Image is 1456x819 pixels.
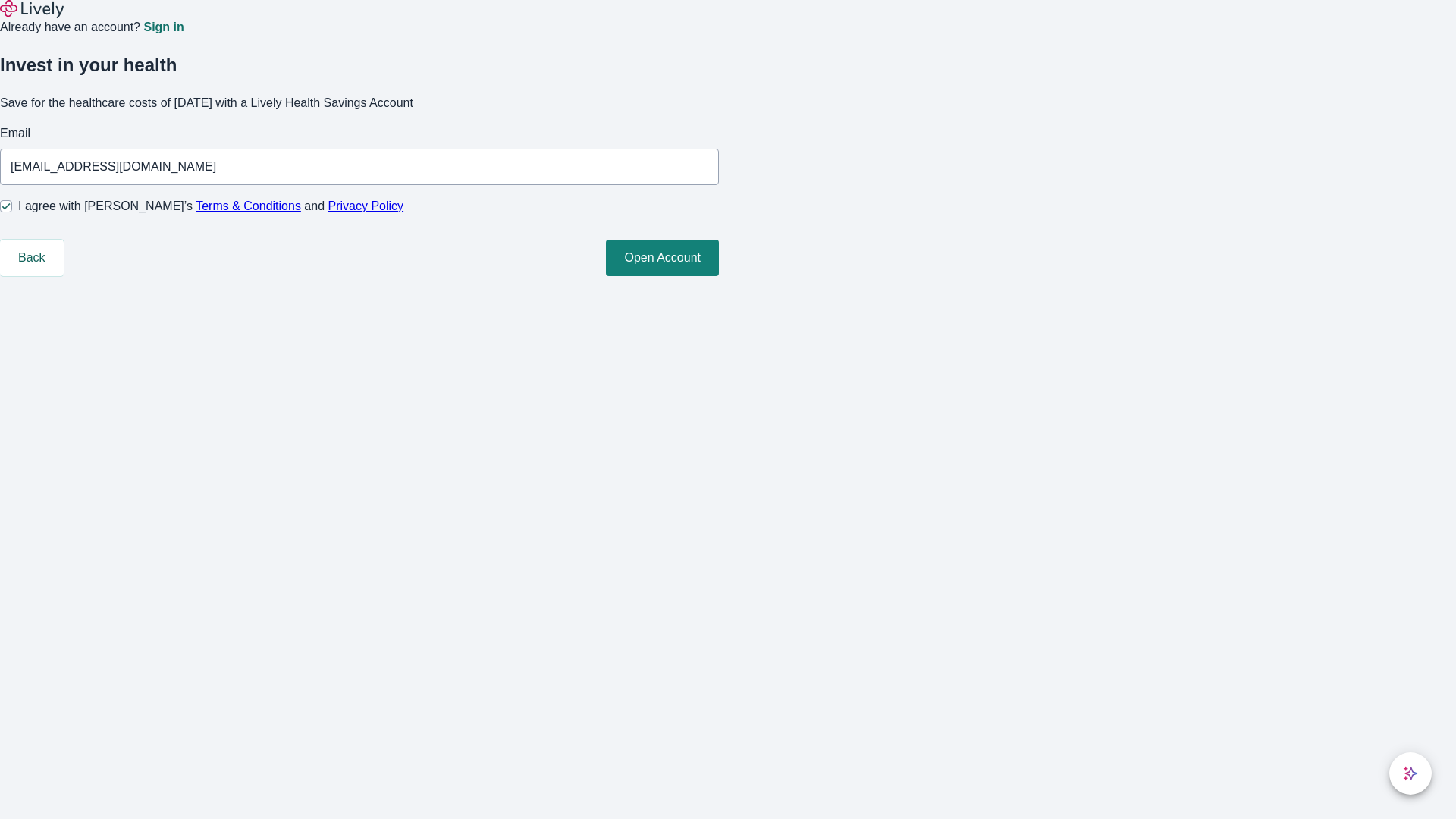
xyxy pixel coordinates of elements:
svg: Lively AI Assistant [1403,766,1418,781]
button: Open Account [606,240,719,276]
a: Privacy Policy [328,199,404,212]
a: Terms & Conditions [196,199,301,212]
span: I agree with [PERSON_NAME]’s and [18,197,403,215]
a: Sign in [143,21,184,33]
button: chat [1389,752,1432,795]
